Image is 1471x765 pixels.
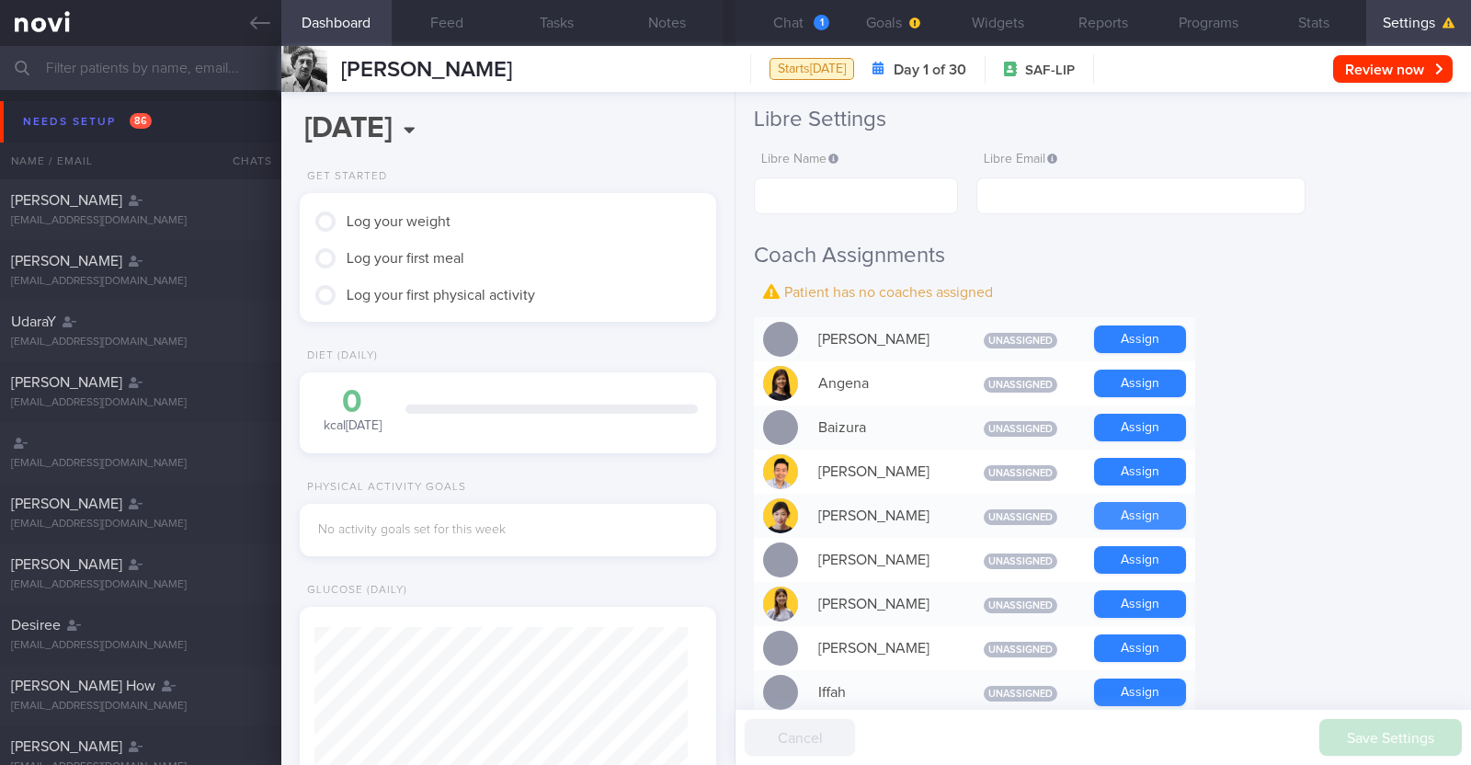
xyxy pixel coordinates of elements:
button: Assign [1094,370,1186,397]
span: Unassigned [984,333,1057,348]
span: Unassigned [984,421,1057,437]
span: Unassigned [984,465,1057,481]
div: [EMAIL_ADDRESS][DOMAIN_NAME] [11,639,270,653]
div: Angena [809,365,956,402]
div: Chats [208,143,281,179]
div: [PERSON_NAME] [809,321,956,358]
div: [EMAIL_ADDRESS][DOMAIN_NAME] [11,457,270,471]
span: Libre Email [984,153,1057,166]
button: Assign [1094,414,1186,441]
div: Patient has no coaches assigned [754,279,1453,306]
div: [EMAIL_ADDRESS][DOMAIN_NAME] [11,396,270,410]
span: [PERSON_NAME] [11,739,122,754]
span: [PERSON_NAME] [11,557,122,572]
div: [PERSON_NAME] [809,630,956,667]
h2: Coach Assignments [754,242,1453,269]
span: Unassigned [984,642,1057,657]
span: SAF-LIP [1025,62,1075,80]
button: Assign [1094,325,1186,353]
span: [PERSON_NAME] How [11,679,155,693]
div: 0 [318,386,387,418]
div: [EMAIL_ADDRESS][DOMAIN_NAME] [11,700,270,714]
div: Baizura [809,409,956,446]
span: Unassigned [984,509,1057,525]
button: Assign [1094,546,1186,574]
div: kcal [DATE] [318,386,387,435]
button: Assign [1094,634,1186,662]
span: [PERSON_NAME] [11,497,122,511]
div: [EMAIL_ADDRESS][DOMAIN_NAME] [11,578,270,592]
div: Get Started [300,170,387,184]
span: Unassigned [984,377,1057,393]
div: [EMAIL_ADDRESS][DOMAIN_NAME] [11,214,270,228]
div: Glucose (Daily) [300,584,407,598]
div: Physical Activity Goals [300,481,466,495]
div: 1 [814,15,829,30]
div: [PERSON_NAME] [809,453,956,490]
span: Unassigned [984,554,1057,569]
button: Review now [1333,55,1453,83]
span: Desiree [11,618,61,633]
span: [PERSON_NAME] [11,375,122,390]
span: Unassigned [984,686,1057,702]
div: [PERSON_NAME] [809,497,956,534]
h2: Libre Settings [754,106,1453,133]
span: Libre Name [761,153,838,166]
div: No activity goals set for this week [318,522,698,539]
div: [EMAIL_ADDRESS][DOMAIN_NAME] [11,275,270,289]
button: Assign [1094,590,1186,618]
div: Iffah [809,674,956,711]
button: Assign [1094,458,1186,485]
div: [PERSON_NAME] [809,586,956,622]
strong: Day 1 of 30 [894,61,966,79]
span: [PERSON_NAME] [341,59,512,81]
span: Unassigned [984,598,1057,613]
div: Needs setup [18,109,156,134]
span: UdaraY [11,314,56,329]
div: [PERSON_NAME] [809,542,956,578]
span: 86 [130,113,152,129]
div: [EMAIL_ADDRESS][DOMAIN_NAME] [11,518,270,531]
span: [PERSON_NAME] [11,193,122,208]
span: [PERSON_NAME] [11,254,122,268]
div: Diet (Daily) [300,349,378,363]
div: [EMAIL_ADDRESS][DOMAIN_NAME] [11,336,270,349]
div: Starts [DATE] [770,58,854,81]
button: Assign [1094,679,1186,706]
button: Assign [1094,502,1186,530]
